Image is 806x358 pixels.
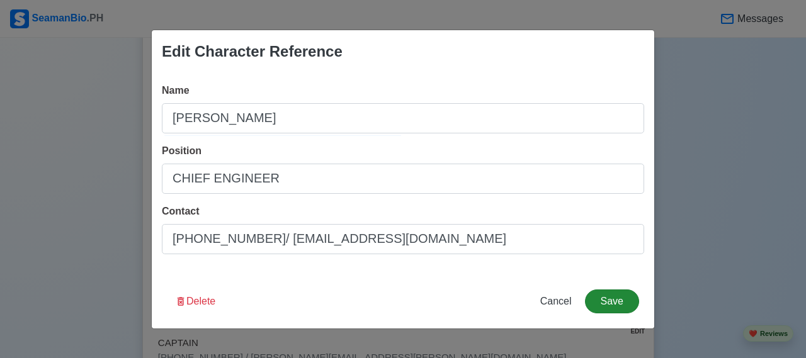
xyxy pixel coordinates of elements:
span: Name [162,85,190,96]
input: Email or Phone [162,224,644,254]
button: Save [585,289,639,313]
span: Cancel [540,296,572,306]
div: Edit Character Reference [162,40,343,63]
button: Cancel [532,289,580,313]
span: Contact [162,206,200,216]
button: Delete [167,289,224,313]
input: Ex: Captain [162,164,644,194]
span: Position [162,145,201,156]
input: Type name here... [162,103,644,133]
